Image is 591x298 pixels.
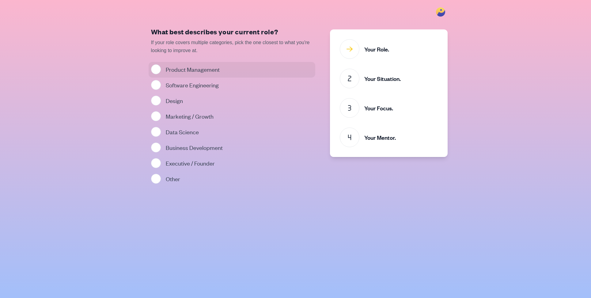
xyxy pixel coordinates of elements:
[151,80,161,90] input: Software Engineering
[166,81,219,89] label: Software Engineering
[364,75,401,82] div: Your Situation.
[151,39,313,55] p: If your role covers multiple categories, pick the one closest to what you're looking to improve at.
[151,64,161,74] input: Product Management
[166,175,180,182] label: Other
[151,27,313,36] h1: What best describes your current role?
[364,104,393,112] div: Your Focus.
[166,128,199,136] label: Data Science
[151,127,161,137] input: Data Science
[364,134,396,141] div: Your Mentor.
[151,96,161,105] input: Design
[364,45,389,53] div: Your Role.
[166,143,223,151] label: Business Development
[166,97,183,104] label: Design
[151,111,161,121] input: Marketing / Growth
[151,158,161,168] input: Executive / Founder
[151,143,161,152] input: Business Development
[166,159,215,167] label: Executive / Founder
[166,65,220,73] label: Product Management
[151,174,161,184] input: Other
[166,112,214,120] label: Marketing / Growth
